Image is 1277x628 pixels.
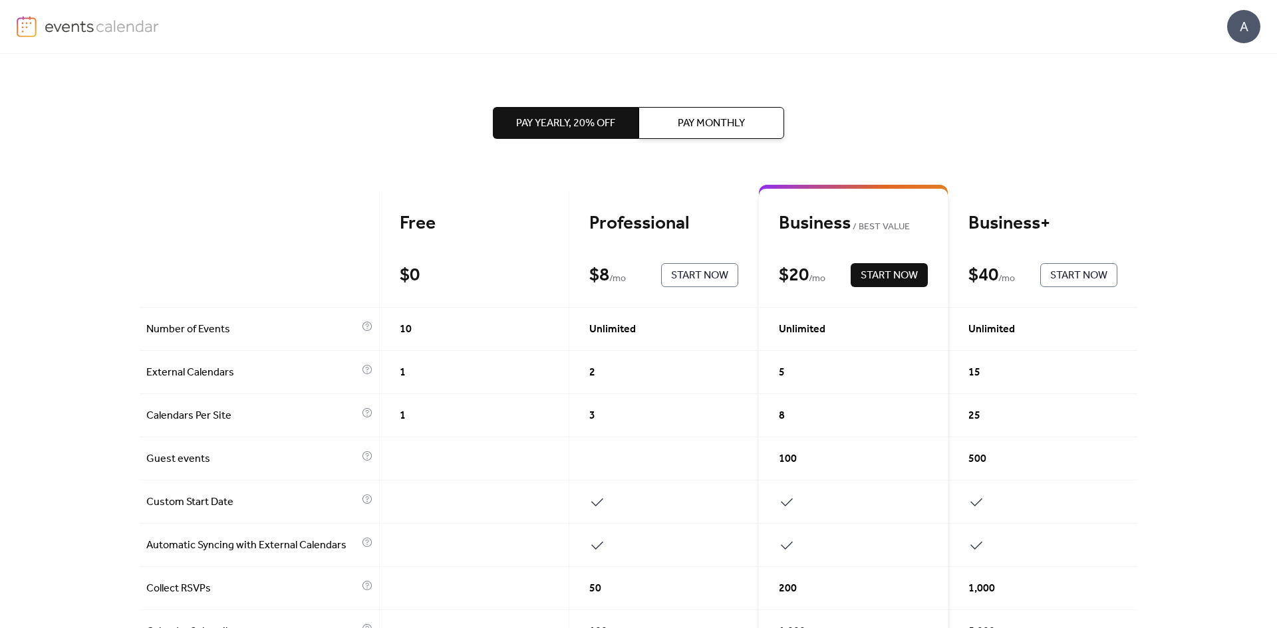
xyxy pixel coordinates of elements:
[146,322,358,338] span: Number of Events
[968,408,980,424] span: 25
[779,581,797,597] span: 200
[493,107,638,139] button: Pay Yearly, 20% off
[146,538,358,554] span: Automatic Syncing with External Calendars
[678,116,745,132] span: Pay Monthly
[146,494,358,510] span: Custom Start Date
[671,268,728,284] span: Start Now
[400,322,412,338] span: 10
[968,212,1117,235] div: Business+
[779,264,809,287] div: $ 20
[400,408,406,424] span: 1
[661,263,738,287] button: Start Now
[779,408,785,424] span: 8
[516,116,615,132] span: Pay Yearly, 20% off
[851,263,928,287] button: Start Now
[968,451,986,467] span: 500
[609,271,626,287] span: / mo
[1227,10,1260,43] div: A
[400,365,406,381] span: 1
[968,365,980,381] span: 15
[1050,268,1107,284] span: Start Now
[146,365,358,381] span: External Calendars
[1040,263,1117,287] button: Start Now
[851,219,910,235] span: BEST VALUE
[968,322,1015,338] span: Unlimited
[968,264,998,287] div: $ 40
[45,16,160,36] img: logo-type
[809,271,825,287] span: / mo
[17,16,37,37] img: logo
[589,365,595,381] span: 2
[638,107,784,139] button: Pay Monthly
[779,451,797,467] span: 100
[589,581,601,597] span: 50
[400,212,549,235] div: Free
[400,264,420,287] div: $ 0
[146,408,358,424] span: Calendars Per Site
[146,451,358,467] span: Guest events
[861,268,918,284] span: Start Now
[998,271,1015,287] span: / mo
[146,581,358,597] span: Collect RSVPs
[589,264,609,287] div: $ 8
[589,212,738,235] div: Professional
[779,322,825,338] span: Unlimited
[589,322,636,338] span: Unlimited
[779,212,928,235] div: Business
[779,365,785,381] span: 5
[968,581,995,597] span: 1,000
[589,408,595,424] span: 3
